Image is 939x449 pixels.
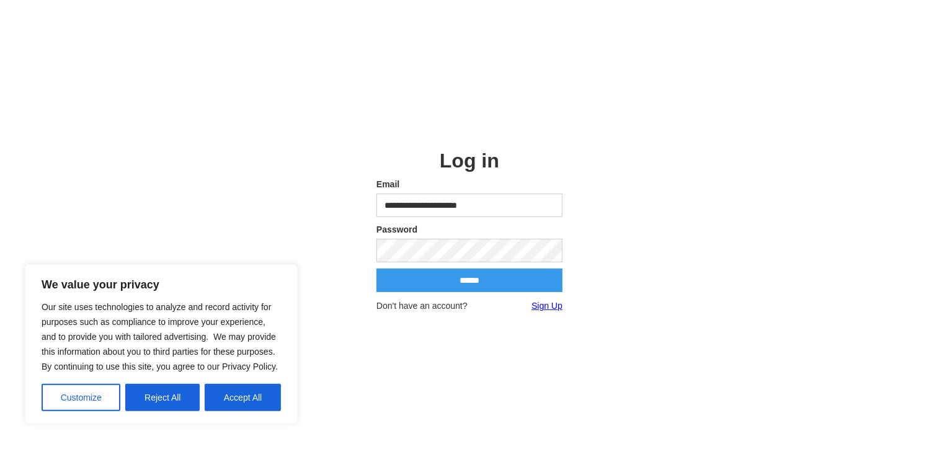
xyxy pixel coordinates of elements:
[376,223,563,236] label: Password
[376,149,563,172] h2: Log in
[42,277,281,292] p: We value your privacy
[376,300,468,312] span: Don't have an account?
[25,264,298,424] div: We value your privacy
[376,178,563,190] label: Email
[42,384,120,411] button: Customize
[125,384,200,411] button: Reject All
[42,302,278,371] span: Our site uses technologies to analyze and record activity for purposes such as compliance to impr...
[532,300,563,312] a: Sign Up
[205,384,281,411] button: Accept All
